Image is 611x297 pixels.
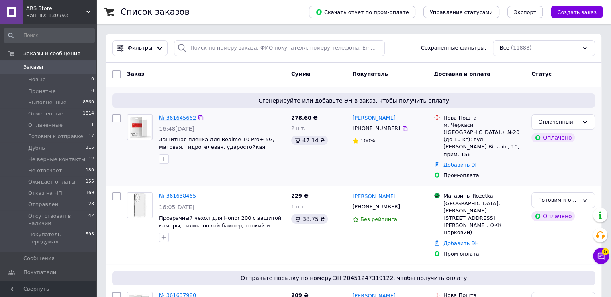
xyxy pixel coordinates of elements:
[28,144,45,152] span: Дубль
[291,115,318,121] span: 278,60 ₴
[28,88,56,95] span: Принятые
[4,28,95,43] input: Поиск
[26,5,86,12] span: ARS Store
[443,122,525,158] div: м. Черкаси ([GEOGRAPHIC_DATA].), №20 (до 10 кг): вул. [PERSON_NAME] Віталія, 10, прим. 156
[443,240,479,246] a: Добавить ЭН
[159,193,196,199] a: № 361638465
[88,212,94,227] span: 42
[28,110,63,118] span: Отмененные
[28,133,83,140] span: Готовим к отправке
[443,192,525,200] div: Магазины Rozetka
[360,216,397,222] span: Без рейтинга
[86,190,94,197] span: 369
[23,269,56,276] span: Покупатели
[23,64,43,71] span: Заказы
[531,133,575,142] div: Оплачено
[602,248,609,255] span: 5
[538,118,578,126] div: Оплаченный
[28,76,46,83] span: Новые
[593,248,609,264] button: Чат с покупателем5
[443,162,479,168] a: Добавить ЭН
[28,231,86,245] span: Покупатель передумал
[23,50,80,57] span: Заказы и сообщения
[291,136,328,145] div: 47.14 ₴
[91,88,94,95] span: 0
[174,40,385,56] input: Поиск по номеру заказа, ФИО покупателя, номеру телефона, Email, номеру накладной
[28,99,67,106] span: Выполненные
[421,44,486,52] span: Сохраненные фильтры:
[291,204,306,210] span: 1 шт.
[128,115,151,140] img: Фото товару
[88,201,94,208] span: 28
[159,136,274,157] a: Защитная пленка для Realme 10 Pro+ 5G, матовая, гидрогелевая, ударостойкая, противоударная, броне...
[352,114,396,122] a: [PERSON_NAME]
[28,122,63,129] span: Оплаченные
[127,193,152,218] img: Фото товару
[88,156,94,163] span: 12
[159,215,281,236] a: Прозрачный чехол для Honor 200 с защитой камеры, силиконовый бампер, тонкий и бесцветный
[291,214,328,224] div: 38.75 ₴
[28,190,62,197] span: Отказ на НП
[86,178,94,186] span: 155
[28,178,76,186] span: Ожидает оплаты
[86,167,94,174] span: 180
[423,6,499,18] button: Управление статусами
[159,126,194,132] span: 16:48[DATE]
[538,196,578,204] div: Готовим к отправке
[291,193,309,199] span: 229 ₴
[83,110,94,118] span: 1814
[127,114,153,140] a: Фото товару
[86,144,94,152] span: 315
[443,114,525,122] div: Нова Пошта
[315,8,409,16] span: Скачать отчет по пром-оплате
[531,211,575,221] div: Оплачено
[443,200,525,237] div: [GEOGRAPHIC_DATA], [PERSON_NAME][STREET_ADDRESS][PERSON_NAME], (ЖК Парковий)
[121,7,190,17] h1: Список заказов
[434,71,490,77] span: Доставка и оплата
[291,125,306,131] span: 2 шт.
[91,76,94,83] span: 0
[127,192,153,218] a: Фото товару
[551,6,603,18] button: Создать заказ
[91,122,94,129] span: 1
[86,231,94,245] span: 595
[28,212,88,227] span: Отсутствовал в наличии
[28,201,58,208] span: Отправлен
[291,71,311,77] span: Сумма
[360,138,375,144] span: 100%
[352,204,400,210] span: [PHONE_NUMBER]
[507,6,543,18] button: Экспорт
[352,193,396,200] a: [PERSON_NAME]
[531,71,552,77] span: Статус
[511,45,532,51] span: (11888)
[352,125,400,131] span: [PHONE_NUMBER]
[352,71,388,77] span: Покупатель
[557,9,597,15] span: Создать заказ
[309,6,415,18] button: Скачать отчет по пром-оплате
[83,99,94,106] span: 8360
[26,12,96,19] div: Ваш ID: 130993
[28,167,62,174] span: Не отвечает
[128,44,153,52] span: Фильтры
[28,156,85,163] span: Не верные контакты
[88,133,94,140] span: 17
[116,274,592,282] span: Отправьте посылку по номеру ЭН 20451247319122, чтобы получить оплату
[443,172,525,179] div: Пром-оплата
[23,255,55,262] span: Сообщения
[443,250,525,258] div: Пром-оплата
[116,97,592,105] span: Сгенерируйте или добавьте ЭН в заказ, чтобы получить оплату
[159,115,196,121] a: № 361645662
[514,9,536,15] span: Экспорт
[430,9,493,15] span: Управление статусами
[159,204,194,210] span: 16:05[DATE]
[127,71,144,77] span: Заказ
[500,44,509,52] span: Все
[543,9,603,15] a: Создать заказ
